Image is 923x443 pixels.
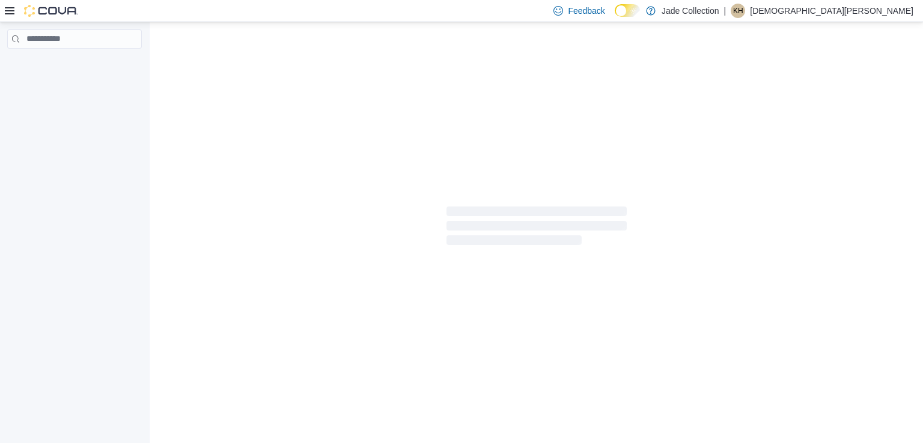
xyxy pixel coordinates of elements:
[615,4,640,17] input: Dark Mode
[724,4,727,18] p: |
[733,4,743,18] span: KH
[662,4,719,18] p: Jade Collection
[568,5,605,17] span: Feedback
[750,4,913,18] p: [DEMOGRAPHIC_DATA][PERSON_NAME]
[446,209,627,247] span: Loading
[24,5,78,17] img: Cova
[7,51,142,80] nav: Complex example
[731,4,745,18] div: Kristen Hardesty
